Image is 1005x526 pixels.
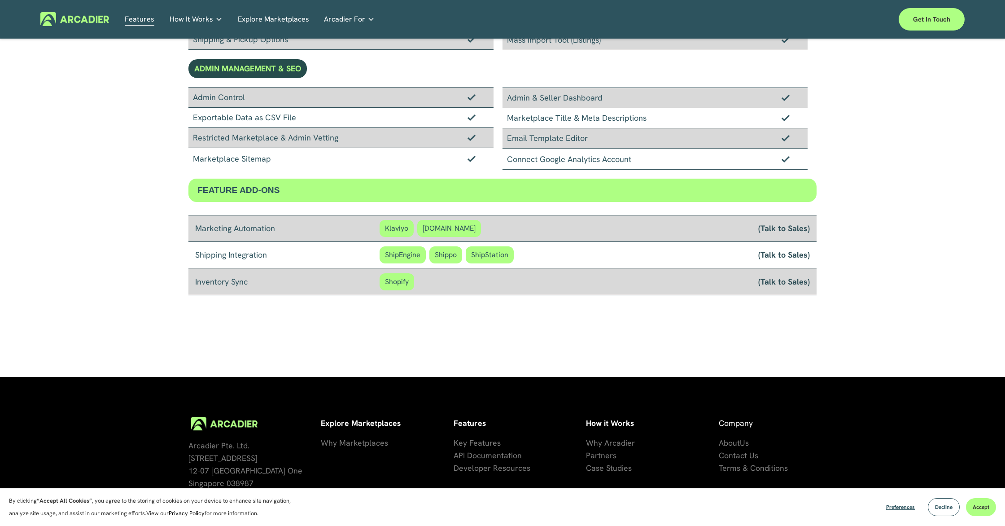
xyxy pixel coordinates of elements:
[502,88,808,108] div: Admin & Seller Dashboard
[502,108,808,128] div: Marketplace Title & Meta Descriptions
[417,220,481,237] span: [DOMAIN_NAME]
[195,249,380,261] div: Shipping Integration
[188,59,307,78] div: ADMIN MANAGEMENT & SEO
[468,94,476,100] img: Checkmark
[719,438,740,448] span: About
[380,273,414,290] span: Shopify
[719,450,758,460] span: Contact Us
[195,222,380,235] div: Marketing Automation
[886,504,915,511] span: Preferences
[188,440,302,488] span: Arcadier Pte. Ltd. [STREET_ADDRESS] 12-07 [GEOGRAPHIC_DATA] One Singapore 038987
[169,509,205,517] a: Privacy Policy
[782,135,790,141] img: Checkmark
[960,483,1005,526] iframe: Chat Widget
[188,108,494,128] div: Exportable Data as CSV File
[188,29,494,50] div: Shipping & Pickup Options
[740,438,749,448] span: Us
[468,155,476,162] img: Checkmark
[502,29,808,50] div: Mass Import Tool (Listings)
[586,450,590,460] span: P
[321,437,388,449] a: Why Marketplaces
[380,220,414,237] span: Klaviyo
[238,12,309,26] a: Explore Marketplaces
[37,497,92,504] strong: “Accept All Cookies”
[899,8,965,31] a: Get in touch
[188,128,494,148] div: Restricted Marketplace & Admin Vetting
[454,418,486,428] strong: Features
[586,462,596,474] a: Ca
[590,450,616,460] span: artners
[782,114,790,121] img: Checkmark
[188,87,494,108] div: Admin Control
[324,13,365,26] span: Arcadier For
[782,156,790,162] img: Checkmark
[719,463,788,473] span: Terms & Conditions
[468,134,476,140] img: Checkmark
[719,437,740,449] a: About
[429,246,462,263] span: Shippo
[454,449,522,462] a: API Documentation
[782,94,790,101] img: Checkmark
[782,36,790,43] img: Checkmark
[468,114,476,120] img: Checkmark
[719,418,753,428] span: Company
[170,13,213,26] span: How It Works
[40,12,109,26] img: Arcadier
[321,418,401,428] strong: Explore Marketplaces
[324,12,375,26] a: folder dropdown
[596,462,632,474] a: se Studies
[586,449,590,462] a: P
[125,12,154,26] a: Features
[170,12,223,26] a: folder dropdown
[468,36,476,42] img: Checkmark
[454,437,501,449] a: Key Features
[719,449,758,462] a: Contact Us
[454,462,530,474] a: Developer Resources
[454,450,522,460] span: API Documentation
[454,438,501,448] span: Key Features
[758,249,810,260] a: (Talk to Sales)
[935,504,953,511] span: Decline
[719,462,788,474] a: Terms & Conditions
[502,128,808,149] div: Email Template Editor
[586,438,635,448] span: Why Arcadier
[879,498,922,516] button: Preferences
[188,179,817,202] div: FEATURE ADD-ONS
[596,463,632,473] span: se Studies
[380,246,426,263] span: ShipEngine
[321,438,388,448] span: Why Marketplaces
[586,437,635,449] a: Why Arcadier
[928,498,960,516] button: Decline
[758,223,810,233] a: (Talk to Sales)
[188,148,494,169] div: Marketplace Sitemap
[502,149,808,170] div: Connect Google Analytics Account
[590,449,616,462] a: artners
[9,495,301,520] p: By clicking , you agree to the storing of cookies on your device to enhance site navigation, anal...
[195,276,380,288] div: Inventory Sync
[586,463,596,473] span: Ca
[466,246,514,263] span: ShipStation
[454,463,530,473] span: Developer Resources
[586,418,634,428] strong: How it Works
[758,276,810,287] a: (Talk to Sales)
